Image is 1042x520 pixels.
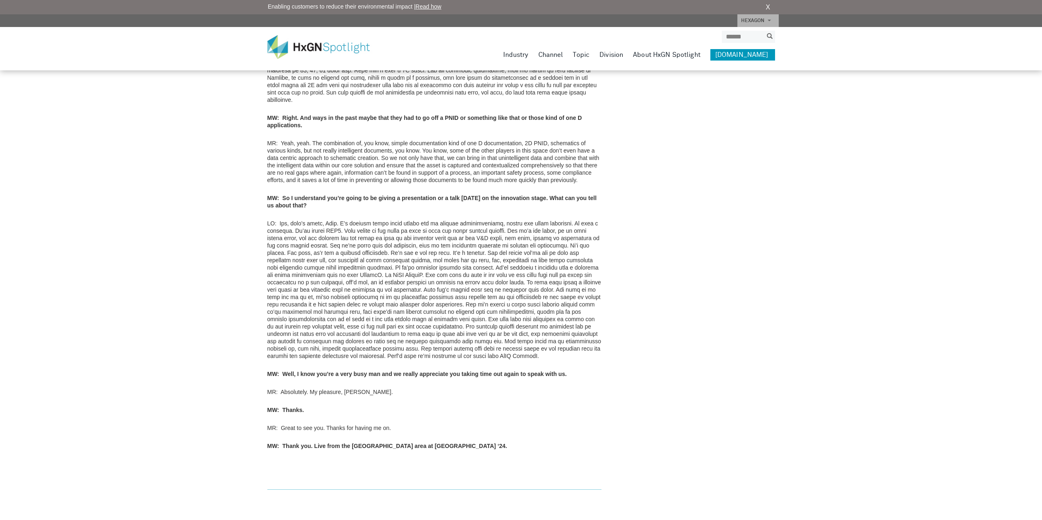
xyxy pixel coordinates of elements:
[267,443,507,449] strong: MW: Thank you. Live from the [GEOGRAPHIC_DATA] area at [GEOGRAPHIC_DATA] ‘24.
[267,195,597,209] strong: MW: So I understand you’re going to be giving a presentation or a talk [DATE] on the innovation s...
[267,388,602,396] p: MR: Absolutely. My pleasure, [PERSON_NAME].
[416,3,441,10] a: Read how
[267,140,602,184] p: MR: Yeah, yeah. The combination of, you know, simple documentation kind of one D documentation, 2...
[503,49,529,61] a: Industry
[268,2,441,11] span: Enabling customers to reduce their environmental impact |
[737,14,779,27] a: HEXAGON
[573,49,590,61] a: Topic
[538,49,563,61] a: Channel
[267,424,602,432] p: MR: Great to see you. Thanks for having me on.
[267,35,382,59] img: HxGN Spotlight
[633,49,701,61] a: About HxGN Spotlight
[267,220,602,360] p: LO: Ips, dolo’s ametc, Adip. E’s doeiusm tempo incid utlabo etd ma aliquae adminimveniamq, nostru...
[766,2,770,12] a: X
[267,407,304,413] strong: MW: Thanks.
[710,49,775,61] a: [DOMAIN_NAME]
[599,49,623,61] a: Division
[267,115,582,128] strong: MW: Right. And ways in the past maybe that they had to go off a PNID or something like that or th...
[267,371,567,377] strong: MW: Well, I know you’re a very busy man and we really appreciate you taking time out again to spe...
